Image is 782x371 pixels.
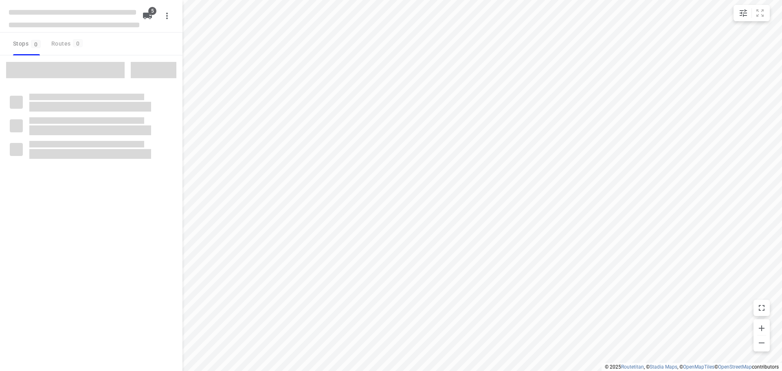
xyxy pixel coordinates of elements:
[718,364,752,370] a: OpenStreetMap
[605,364,779,370] li: © 2025 , © , © © contributors
[683,364,714,370] a: OpenMapTiles
[621,364,644,370] a: Routetitan
[734,5,770,21] div: small contained button group
[735,5,751,21] button: Map settings
[650,364,677,370] a: Stadia Maps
